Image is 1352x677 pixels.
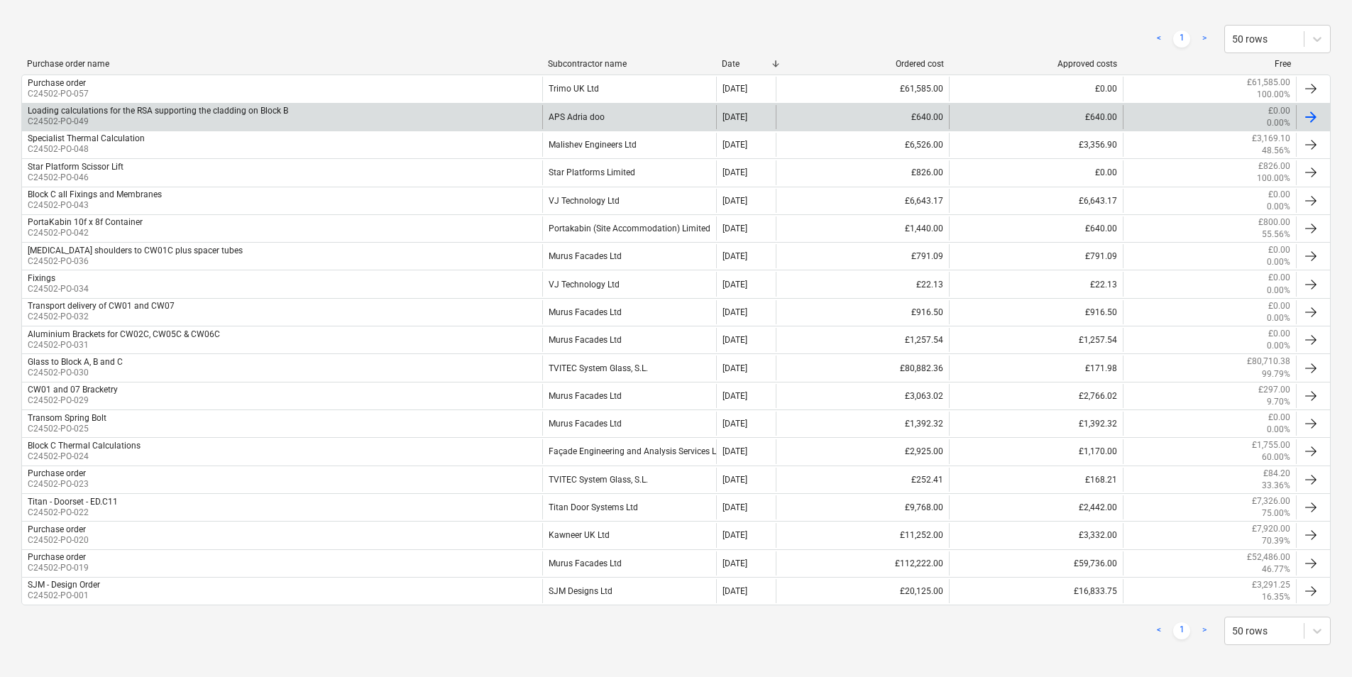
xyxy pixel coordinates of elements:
div: £640.00 [949,105,1122,129]
div: £6,643.17 [776,189,949,213]
div: [DATE] [722,140,747,150]
div: Trimo UK Ltd [542,77,715,101]
div: £640.00 [949,216,1122,241]
div: Murus Facades Ltd [542,551,715,576]
div: £252.41 [776,468,949,492]
div: £2,925.00 [776,439,949,463]
div: Purchase order [28,78,86,88]
p: C24502-PO-057 [28,88,89,100]
div: Purchase order name [27,59,537,69]
div: £61,585.00 [776,77,949,101]
div: PortaKabin 10f x 8f Container [28,217,143,227]
div: £1,257.54 [776,328,949,352]
div: [DATE] [722,419,747,429]
div: £6,526.00 [776,133,949,157]
p: 46.77% [1262,563,1290,576]
div: CW01 and 07 Bracketry [28,385,118,395]
p: C24502-PO-023 [28,478,89,490]
div: £640.00 [776,105,949,129]
div: [DATE] [722,446,747,456]
div: Murus Facades Ltd [542,412,715,436]
div: SJM - Design Order [28,580,100,590]
div: Specialist Thermal Calculation [28,133,145,143]
div: Date [722,59,770,69]
p: £3,169.10 [1252,133,1290,145]
p: £0.00 [1268,328,1290,340]
div: £791.09 [776,244,949,268]
p: C24502-PO-034 [28,283,89,295]
div: [DATE] [722,224,747,233]
p: C24502-PO-024 [28,451,141,463]
p: £0.00 [1268,189,1290,201]
div: £11,252.00 [776,523,949,547]
p: 16.35% [1262,591,1290,603]
div: VJ Technology Ltd [542,189,715,213]
div: Block C all Fixings and Membranes [28,189,162,199]
div: [DATE] [722,84,747,94]
div: Murus Facades Ltd [542,328,715,352]
div: Star Platform Scissor Lift [28,162,123,172]
div: [DATE] [722,112,747,122]
div: £0.00 [949,160,1122,185]
div: £2,442.00 [949,495,1122,519]
p: C24502-PO-025 [28,423,106,435]
p: £0.00 [1268,272,1290,284]
div: £59,736.00 [949,551,1122,576]
p: £7,326.00 [1252,495,1290,507]
div: [DATE] [722,251,747,261]
div: £22.13 [776,272,949,296]
div: [MEDICAL_DATA] shoulders to CW01C plus spacer tubes [28,246,243,255]
div: Portakabin (Site Accommodation) Limited [542,216,715,241]
div: £16,833.75 [949,579,1122,603]
div: [DATE] [722,475,747,485]
p: 9.70% [1267,396,1290,408]
div: £826.00 [776,160,949,185]
p: 60.00% [1262,451,1290,463]
div: Aluminium Brackets for CW02C, CW05C & CW06C [28,329,220,339]
p: C24502-PO-032 [28,311,175,323]
div: £0.00 [949,77,1122,101]
div: [DATE] [722,167,747,177]
p: C24502-PO-046 [28,172,123,184]
div: £1,392.32 [949,412,1122,436]
div: Purchase order [28,468,86,478]
div: Façade Engineering and Analysis Services Limited [542,439,715,463]
div: Fixings [28,273,55,283]
div: £3,356.90 [949,133,1122,157]
p: C24502-PO-022 [28,507,118,519]
div: Glass to Block A, B and C [28,357,123,367]
div: [DATE] [722,391,747,401]
div: £22.13 [949,272,1122,296]
div: Kawneer UK Ltd [542,523,715,547]
p: 33.36% [1262,480,1290,492]
p: C24502-PO-042 [28,227,143,239]
p: C24502-PO-019 [28,562,89,574]
p: C24502-PO-030 [28,367,123,379]
div: Approved costs [955,59,1118,69]
div: Subcontractor name [548,59,710,69]
p: £61,585.00 [1247,77,1290,89]
a: Previous page [1150,31,1167,48]
p: C24502-PO-001 [28,590,100,602]
div: Free [1128,59,1291,69]
div: Purchase order [28,524,86,534]
div: Purchase order [28,552,86,562]
div: £3,063.02 [776,384,949,408]
a: Next page [1196,31,1213,48]
div: £1,170.00 [949,439,1122,463]
div: £916.50 [949,300,1122,324]
p: £52,486.00 [1247,551,1290,563]
div: Titan - Doorset - ED.C11 [28,497,118,507]
div: £916.50 [776,300,949,324]
div: Titan Door Systems Ltd [542,495,715,519]
div: £171.98 [949,356,1122,380]
p: 0.00% [1267,117,1290,129]
div: £1,440.00 [776,216,949,241]
p: £0.00 [1268,244,1290,256]
p: 55.56% [1262,229,1290,241]
a: Page 1 is your current page [1173,622,1190,639]
p: 0.00% [1267,201,1290,213]
p: C24502-PO-029 [28,395,118,407]
div: £9,768.00 [776,495,949,519]
div: £2,766.02 [949,384,1122,408]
